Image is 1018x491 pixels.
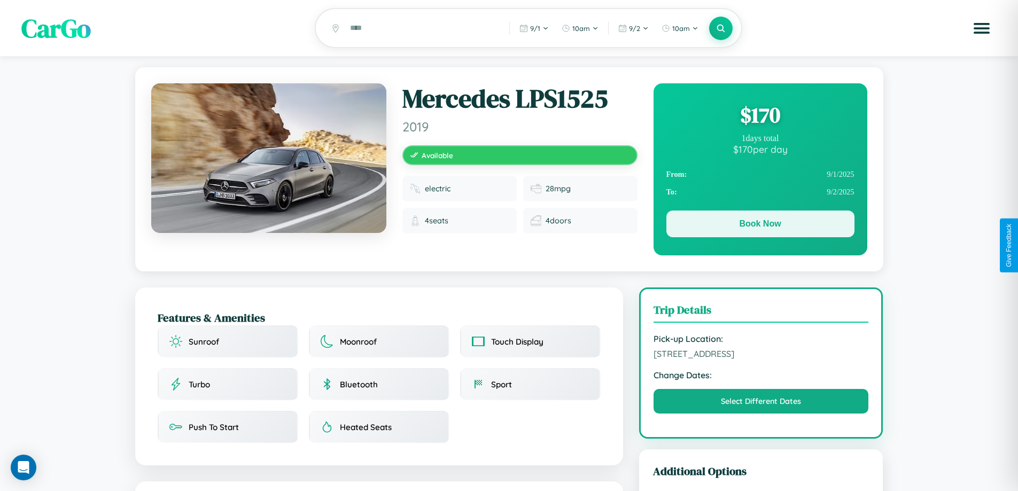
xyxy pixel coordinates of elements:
[340,422,392,432] span: Heated Seats
[666,143,854,155] div: $ 170 per day
[654,333,869,344] strong: Pick-up Location:
[572,24,590,33] span: 10am
[656,20,704,37] button: 10am
[654,389,869,414] button: Select Different Dates
[530,24,540,33] span: 9 / 1
[531,215,541,226] img: Doors
[556,20,604,37] button: 10am
[666,188,677,197] strong: To:
[151,83,386,233] img: Mercedes LPS1525 2019
[189,379,210,389] span: Turbo
[672,24,690,33] span: 10am
[654,370,869,380] strong: Change Dates:
[425,184,450,193] span: electric
[666,170,687,179] strong: From:
[11,455,36,480] div: Open Intercom Messenger
[666,183,854,201] div: 9 / 2 / 2025
[402,83,638,114] h1: Mercedes LPS1525
[491,379,512,389] span: Sport
[189,337,219,347] span: Sunroof
[340,379,378,389] span: Bluetooth
[21,11,91,46] span: CarGo
[666,134,854,143] div: 1 days total
[629,24,640,33] span: 9 / 2
[402,119,638,135] span: 2019
[967,13,997,43] button: Open menu
[189,422,239,432] span: Push To Start
[1005,224,1013,267] div: Give Feedback
[425,216,448,225] span: 4 seats
[491,337,543,347] span: Touch Display
[654,348,869,359] span: [STREET_ADDRESS]
[653,463,869,479] h3: Additional Options
[531,183,541,194] img: Fuel efficiency
[654,302,869,323] h3: Trip Details
[546,184,571,193] span: 28 mpg
[666,166,854,183] div: 9 / 1 / 2025
[666,100,854,129] div: $ 170
[546,216,571,225] span: 4 doors
[613,20,654,37] button: 9/2
[410,183,421,194] img: Fuel type
[422,151,453,160] span: Available
[158,310,601,325] h2: Features & Amenities
[666,211,854,237] button: Book Now
[410,215,421,226] img: Seats
[514,20,554,37] button: 9/1
[340,337,377,347] span: Moonroof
